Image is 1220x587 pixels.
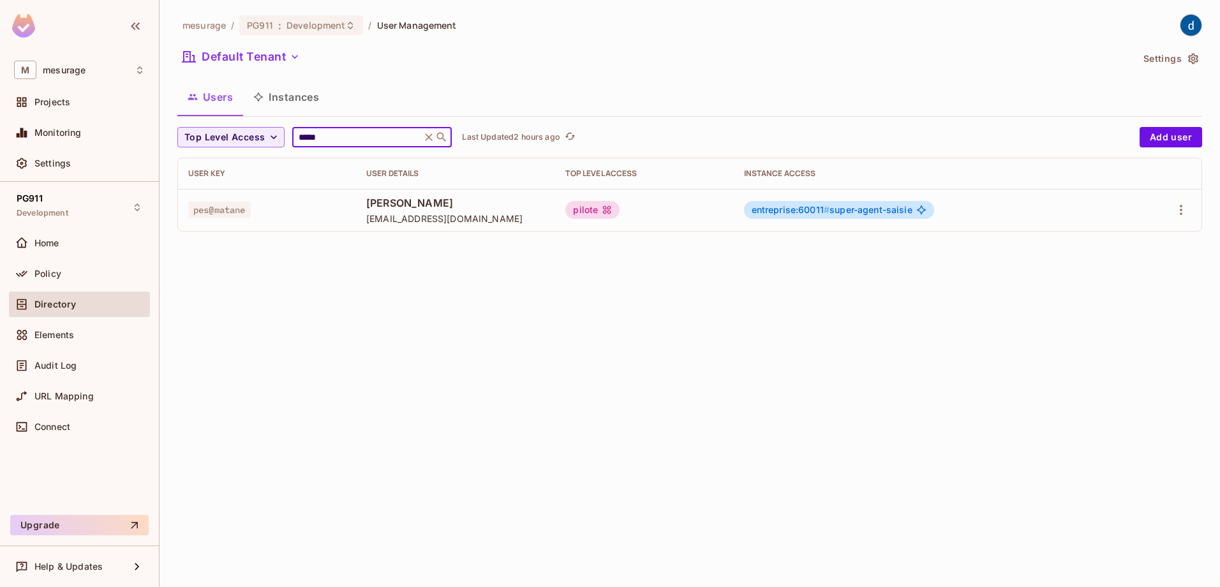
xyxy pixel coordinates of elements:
span: entreprise:60011 [752,204,830,215]
div: pilote [565,201,620,219]
button: Instances [243,81,329,113]
div: Top Level Access [565,168,723,179]
span: Directory [34,299,76,309]
span: the active workspace [182,19,226,31]
span: PG911 [247,19,273,31]
button: Users [177,81,243,113]
span: Development [17,208,68,218]
button: Upgrade [10,515,149,535]
span: Audit Log [34,360,77,371]
span: Connect [34,422,70,432]
span: Elements [34,330,74,340]
span: super-agent-saisie [752,205,912,215]
img: dev 911gcl [1180,15,1201,36]
span: refresh [565,131,576,144]
span: Settings [34,158,71,168]
button: Default Tenant [177,47,305,67]
span: # [824,204,829,215]
button: refresh [563,130,578,145]
span: pes@matane [188,202,251,218]
li: / [368,19,371,31]
div: User Details [366,168,545,179]
span: Top Level Access [184,130,265,145]
span: Projects [34,97,70,107]
div: User Key [188,168,346,179]
span: : [278,20,282,31]
span: URL Mapping [34,391,94,401]
li: / [231,19,234,31]
span: Home [34,238,59,248]
span: [EMAIL_ADDRESS][DOMAIN_NAME] [366,212,545,225]
span: User Management [377,19,457,31]
span: Policy [34,269,61,279]
span: M [14,61,36,79]
span: Development [286,19,345,31]
span: Workspace: mesurage [43,65,86,75]
span: [PERSON_NAME] [366,196,545,210]
span: Monitoring [34,128,82,138]
p: Last Updated 2 hours ago [462,132,560,142]
div: Instance Access [744,168,1115,179]
span: Help & Updates [34,561,103,572]
button: Add user [1140,127,1202,147]
span: Click to refresh data [560,130,578,145]
button: Top Level Access [177,127,285,147]
button: Settings [1138,48,1202,69]
img: SReyMgAAAABJRU5ErkJggg== [12,14,35,38]
span: PG911 [17,193,43,204]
